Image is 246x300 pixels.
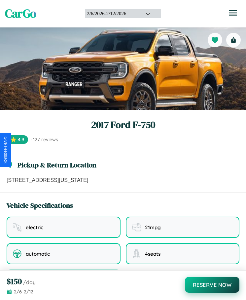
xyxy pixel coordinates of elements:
[7,276,22,287] span: $ 150
[23,279,36,285] span: /day
[3,137,8,163] div: Give Feedback
[26,224,43,231] span: electric
[5,6,36,21] span: CarGo
[14,289,33,295] span: 2 / 6 - 2 / 12
[145,224,161,231] span: 21 mpg
[87,11,137,17] div: 2 / 6 / 2026 - 2 / 12 / 2026
[132,249,141,258] img: seating
[7,176,239,184] p: [STREET_ADDRESS][US_STATE]
[31,137,58,143] span: · 127 reviews
[185,277,240,293] button: Reserve Now
[7,118,239,131] h1: 2017 Ford F-750
[7,200,73,210] h3: Vehicle Specifications
[18,160,96,170] h3: Pickup & Return Location
[26,251,50,257] span: automatic
[132,223,141,232] img: fuel efficiency
[145,251,160,257] span: 4 seats
[13,223,22,232] img: fuel type
[7,135,28,144] span: ⭐ 4.9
